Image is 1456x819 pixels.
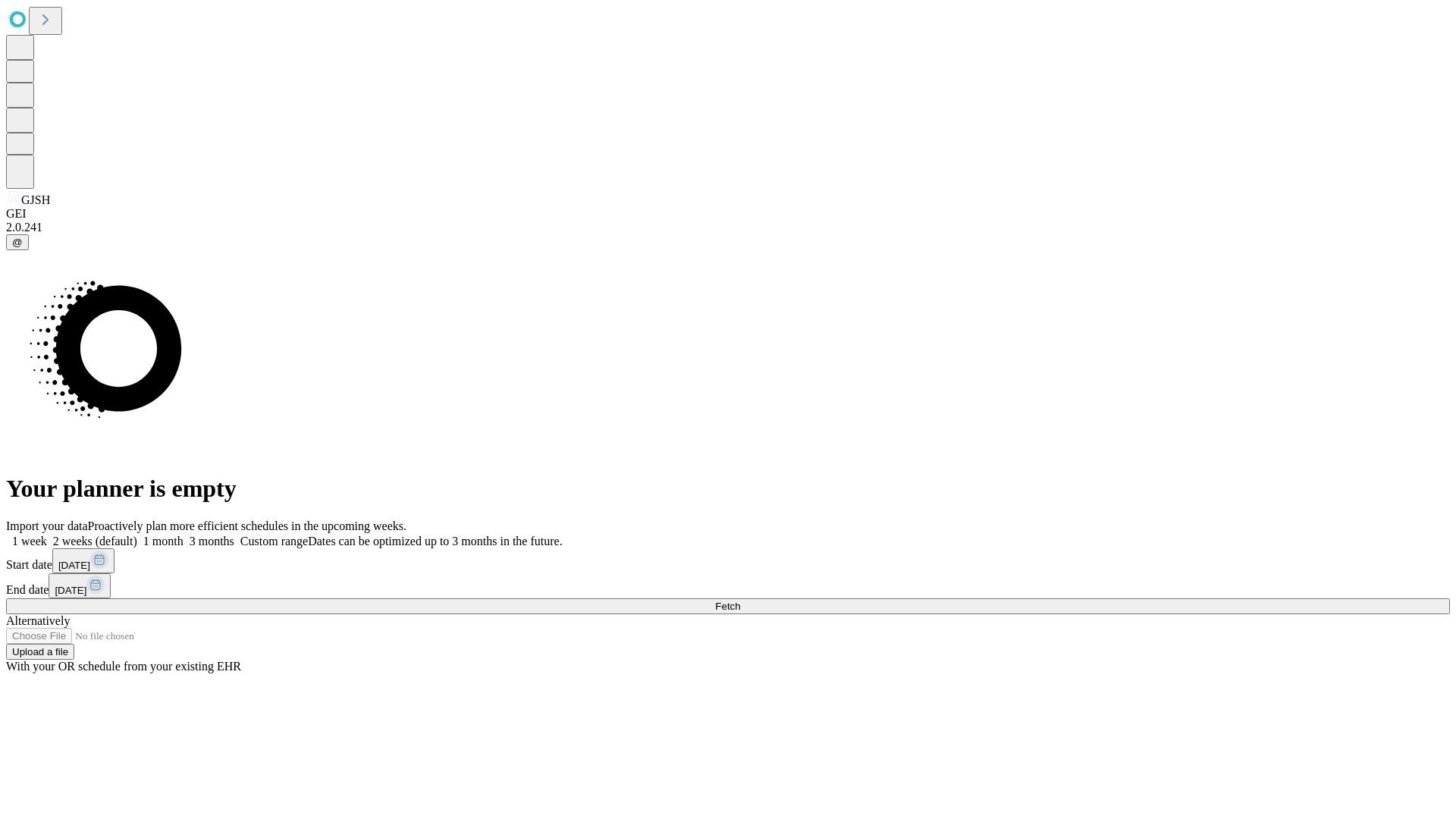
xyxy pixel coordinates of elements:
div: 2.0.241 [6,221,1450,234]
span: @ [12,237,23,248]
span: 3 months [190,535,234,548]
span: With your OR schedule from your existing EHR [6,660,241,673]
span: 2 weeks (default) [53,535,137,548]
h1: Your planner is empty [6,475,1450,503]
span: Import your data [6,519,88,532]
span: Dates can be optimized up to 3 months in the future. [308,535,562,548]
div: Start date [6,548,1450,573]
button: @ [6,234,29,250]
span: [DATE] [55,585,86,596]
span: Fetch [715,601,740,612]
span: GJSH [21,193,50,206]
span: Alternatively [6,614,70,627]
button: Upload a file [6,644,74,660]
button: [DATE] [49,573,111,598]
div: GEI [6,207,1450,221]
span: Custom range [240,535,308,548]
button: Fetch [6,598,1450,614]
span: [DATE] [58,560,90,571]
span: 1 month [143,535,184,548]
span: 1 week [12,535,47,548]
span: Proactively plan more efficient schedules in the upcoming weeks. [88,519,406,532]
div: End date [6,573,1450,598]
button: [DATE] [52,548,115,573]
